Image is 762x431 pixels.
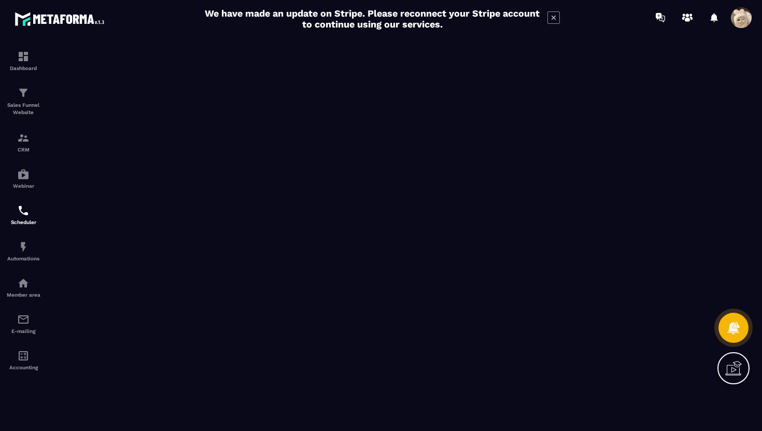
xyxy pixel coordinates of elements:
[17,277,30,289] img: automations
[17,350,30,362] img: accountant
[3,256,44,261] p: Automations
[3,102,44,116] p: Sales Funnel Website
[17,204,30,217] img: scheduler
[3,292,44,298] p: Member area
[17,241,30,253] img: automations
[3,160,44,197] a: automationsautomationsWebinar
[17,313,30,326] img: email
[3,147,44,152] p: CRM
[3,43,44,79] a: formationformationDashboard
[17,168,30,180] img: automations
[3,65,44,71] p: Dashboard
[3,269,44,305] a: automationsautomationsMember area
[3,219,44,225] p: Scheduler
[3,79,44,124] a: formationformationSales Funnel Website
[15,9,108,29] img: logo
[202,8,542,30] h2: We have made an update on Stripe. Please reconnect your Stripe account to continue using our serv...
[17,50,30,63] img: formation
[3,233,44,269] a: automationsautomationsAutomations
[3,365,44,370] p: Accounting
[3,328,44,334] p: E-mailing
[3,183,44,189] p: Webinar
[3,124,44,160] a: formationformationCRM
[3,197,44,233] a: schedulerschedulerScheduler
[17,87,30,99] img: formation
[3,305,44,342] a: emailemailE-mailing
[17,132,30,144] img: formation
[3,342,44,378] a: accountantaccountantAccounting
